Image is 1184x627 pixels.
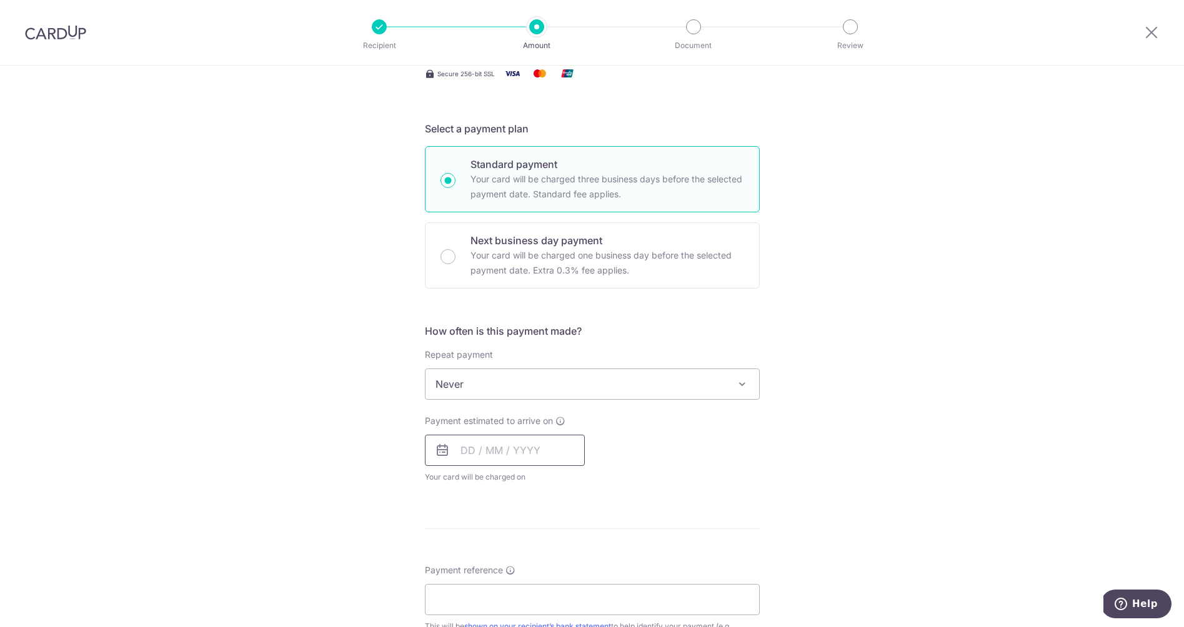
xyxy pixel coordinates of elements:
p: Document [647,39,740,52]
p: Standard payment [470,157,744,172]
img: CardUp [25,25,86,40]
p: Amount [490,39,583,52]
label: Repeat payment [425,348,493,361]
p: Your card will be charged three business days before the selected payment date. Standard fee appl... [470,172,744,202]
span: Secure 256-bit SSL [437,69,495,79]
h5: Select a payment plan [425,121,760,136]
img: Union Pay [555,66,580,81]
span: Never [425,369,759,399]
h5: How often is this payment made? [425,323,760,338]
span: Payment estimated to arrive on [425,415,553,427]
span: Never [425,368,760,400]
input: DD / MM / YYYY [425,435,585,466]
iframe: Opens a widget where you can find more information [1103,590,1172,621]
span: Your card will be charged on [425,471,585,483]
p: Your card will be charged one business day before the selected payment date. Extra 0.3% fee applies. [470,248,744,278]
img: Visa [500,66,525,81]
span: Payment reference [425,564,503,576]
p: Next business day payment [470,233,744,248]
img: Mastercard [527,66,552,81]
p: Review [804,39,897,52]
p: Recipient [333,39,425,52]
